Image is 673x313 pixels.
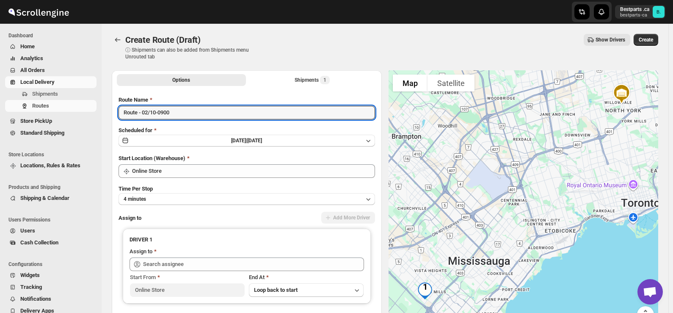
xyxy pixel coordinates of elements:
[20,79,55,85] span: Local Delivery
[32,102,49,109] span: Routes
[596,36,625,43] span: Show Drivers
[20,195,69,201] span: Shipping & Calendar
[125,47,259,60] p: ⓘ Shipments can also be added from Shipments menu Unrouted tab
[20,239,58,246] span: Cash Collection
[117,74,246,86] button: All Route Options
[5,281,97,293] button: Tracking
[20,227,35,234] span: Users
[8,32,97,39] span: Dashboard
[119,127,152,133] span: Scheduled for
[249,273,364,282] div: End At
[119,97,148,103] span: Route Name
[5,293,97,305] button: Notifications
[5,237,97,249] button: Cash Collection
[20,118,52,124] span: Store PickUp
[132,164,375,178] input: Search location
[5,88,97,100] button: Shipments
[119,193,375,205] button: 4 minutes
[5,225,97,237] button: Users
[5,100,97,112] button: Routes
[620,13,649,18] p: bestparts-ca
[20,55,43,61] span: Analytics
[125,35,201,45] span: Create Route (Draft)
[5,269,97,281] button: Widgets
[5,64,97,76] button: All Orders
[143,258,364,271] input: Search assignee
[172,77,190,83] span: Options
[295,76,330,84] div: Shipments
[5,160,97,172] button: Locations, Rules & Rates
[8,184,97,191] span: Products and Shipping
[119,106,375,119] input: Eg: Bengaluru Route
[637,279,663,305] div: Open chat
[639,36,653,43] span: Create
[20,284,42,290] span: Tracking
[20,162,80,169] span: Locations, Rules & Rates
[119,215,141,221] span: Assign to
[5,53,97,64] button: Analytics
[130,274,156,280] span: Start From
[5,192,97,204] button: Shipping & Calendar
[247,138,262,144] span: [DATE]
[119,135,375,147] button: [DATE]|[DATE]
[8,261,97,268] span: Configurations
[8,216,97,223] span: Users Permissions
[428,75,474,91] button: Show satellite imagery
[119,186,153,192] span: Time Per Stop
[584,34,630,46] button: Show Drivers
[20,67,45,73] span: All Orders
[656,9,661,15] text: B.
[254,287,298,293] span: Loop back to start
[7,1,70,22] img: ScrollEngine
[231,138,247,144] span: [DATE] |
[130,247,152,256] div: Assign to
[119,155,185,161] span: Start Location (Warehouse)
[20,43,35,50] span: Home
[130,235,364,244] h3: DRIVER 1
[20,272,40,278] span: Widgets
[323,77,326,83] span: 1
[8,151,97,158] span: Store Locations
[112,34,124,46] button: Routes
[124,196,146,202] span: 4 minutes
[20,130,64,136] span: Standard Shipping
[5,41,97,53] button: Home
[615,5,665,19] button: User menu
[634,34,658,46] button: Create
[32,91,58,97] span: Shipments
[20,296,51,302] span: Notifications
[248,74,377,86] button: Selected Shipments
[653,6,665,18] span: Bestparts .ca
[620,6,649,13] p: Bestparts .ca
[393,75,428,91] button: Show street map
[249,283,364,297] button: Loop back to start
[413,279,437,303] div: 1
